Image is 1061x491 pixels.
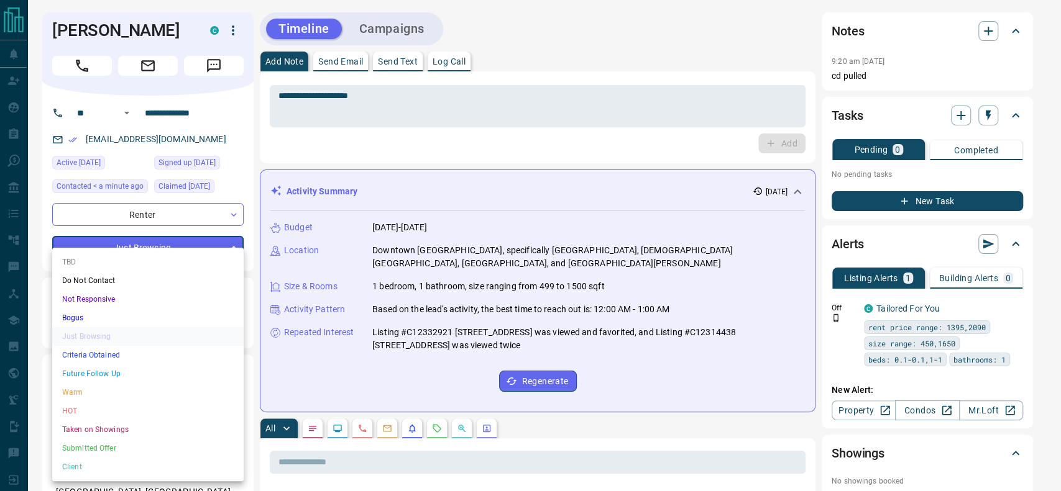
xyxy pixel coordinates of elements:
li: Bogus [52,309,244,327]
li: Submitted Offer [52,439,244,457]
li: Client [52,457,244,476]
li: TBD [52,253,244,271]
li: HOT [52,402,244,420]
li: Future Follow Up [52,364,244,383]
li: Taken on Showings [52,420,244,439]
li: Criteria Obtained [52,346,244,364]
li: Do Not Contact [52,271,244,290]
li: Not Responsive [52,290,244,309]
li: Warm [52,383,244,402]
